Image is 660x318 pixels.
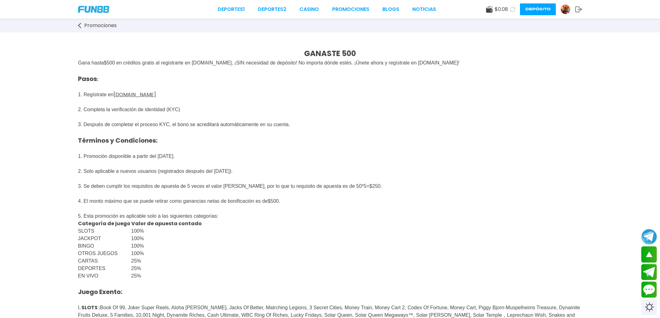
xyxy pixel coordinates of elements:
strong: Categoría de juego [78,220,130,227]
a: BLOGS [382,6,399,13]
strong: GANASTE 500 [304,48,356,59]
span: DEPORTES [78,266,105,271]
button: Join telegram [641,264,657,280]
strong: Términos y Condiciones: [78,136,158,145]
a: Avatar [561,4,575,14]
span: 25% [131,258,141,263]
span: 100% [131,251,144,256]
span: 25% [131,266,141,271]
strong: : [78,76,98,83]
span: 500 en créditos gratis al registrarte en [DOMAIN_NAME], ¡SIN necesidad de depósito! No importa dó... [107,60,459,65]
span: $ 0.08 [495,6,508,13]
img: Avatar [561,5,570,14]
span: BINGO [78,243,94,249]
button: scroll up [641,246,657,263]
strong: Juego Exento: [78,287,122,296]
a: [DOMAIN_NAME] [114,91,156,98]
span: 100% [131,243,144,249]
span: OTROS JUEGOS [78,251,118,256]
span: $ [268,198,270,204]
span: 4. El monto máximo que se puede retirar como ganancias netas de bonificación es de [78,198,268,204]
a: Deportes2 [258,6,286,13]
span: Gana hasta [78,60,104,65]
span: CARTAS [78,258,98,263]
a: CASINO [299,6,319,13]
span: Pasos [78,74,97,83]
a: NOTICIAS [412,6,436,13]
span: JACKPOT [78,236,101,241]
strong: . SLOTS : [79,304,100,311]
strong: Valor de apuesta contado [131,220,202,227]
a: Promociones [332,6,369,13]
span: 25% [131,273,141,278]
button: Depósito [520,3,556,15]
span: $ [369,183,372,189]
a: Deportes1 [218,6,245,13]
span: 1. Regístrate en 2. Completa la verificación de identidad (KYC) 3. Después de completar el proces... [78,68,369,189]
span: 100% [131,228,144,234]
span: 5. Esta promoción es aplicable solo a las siguientes categorías: [78,213,218,219]
span: 100% [131,236,144,241]
button: Contact customer service [641,282,657,298]
span: 500. [270,198,280,204]
span: 250. [372,183,382,189]
a: Promociones [78,22,123,29]
span: EN VIVO [78,273,98,278]
img: Company Logo [78,6,109,13]
div: Switch theme [641,299,657,315]
span: Promociones [84,22,117,29]
button: Join telegram channel [641,229,657,245]
span: SLOTS [78,228,94,234]
span: $ [104,60,107,65]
